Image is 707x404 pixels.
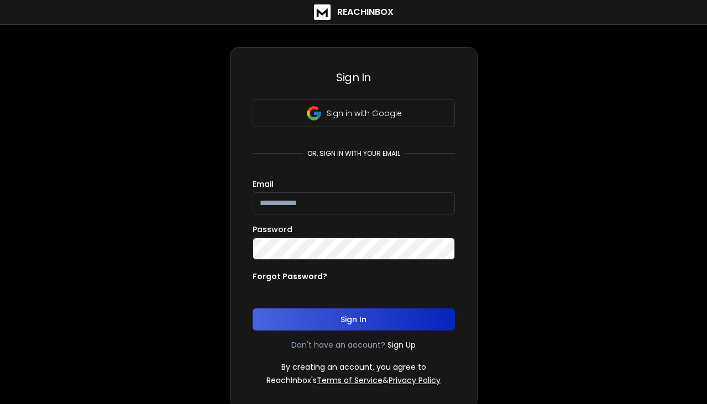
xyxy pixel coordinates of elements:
a: Terms of Service [317,375,383,386]
a: Privacy Policy [389,375,441,386]
button: Sign in with Google [253,99,455,127]
p: Don't have an account? [291,339,385,350]
p: or, sign in with your email [303,149,405,158]
label: Email [253,180,274,188]
p: Sign in with Google [327,108,402,119]
p: ReachInbox's & [266,375,441,386]
button: Sign In [253,308,455,330]
img: logo [314,4,331,20]
h3: Sign In [253,70,455,85]
h1: ReachInbox [337,6,394,19]
p: Forgot Password? [253,271,327,282]
p: By creating an account, you agree to [281,361,426,372]
a: Sign Up [387,339,416,350]
label: Password [253,225,292,233]
a: ReachInbox [314,4,394,20]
